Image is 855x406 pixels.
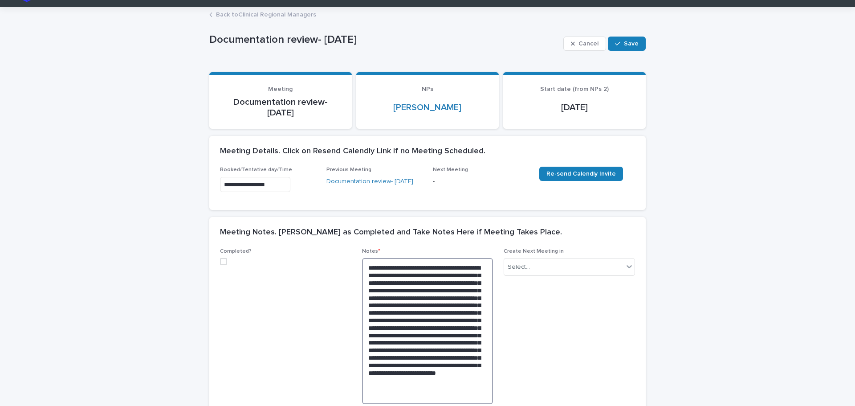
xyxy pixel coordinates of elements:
[220,249,252,254] span: Completed?
[209,33,560,46] p: Documentation review- [DATE]
[578,41,598,47] span: Cancel
[220,147,485,156] h2: Meeting Details. Click on Resend Calendly Link if no Meeting Scheduled.
[433,167,468,172] span: Next Meeting
[220,97,341,118] p: Documentation review- [DATE]
[326,177,413,186] a: Documentation review- [DATE]
[433,177,529,186] p: -
[504,249,564,254] span: Create Next Meeting in
[268,86,293,92] span: Meeting
[508,262,530,272] div: Select...
[220,228,562,238] h2: Meeting Notes. [PERSON_NAME] as Completed and Take Notes Here if Meeting Takes Place.
[362,249,380,254] span: Notes
[624,41,639,47] span: Save
[540,86,609,92] span: Start date (from NPs 2)
[393,102,461,113] a: [PERSON_NAME]
[514,102,635,113] p: [DATE]
[563,37,606,51] button: Cancel
[546,171,616,177] span: Re-send Calendly Invite
[216,9,316,19] a: Back toClinical Regional Managers
[326,167,371,172] span: Previous Meeting
[539,167,623,181] a: Re-send Calendly Invite
[608,37,646,51] button: Save
[422,86,433,92] span: NPs
[220,167,292,172] span: Booked/Tentative day/Time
